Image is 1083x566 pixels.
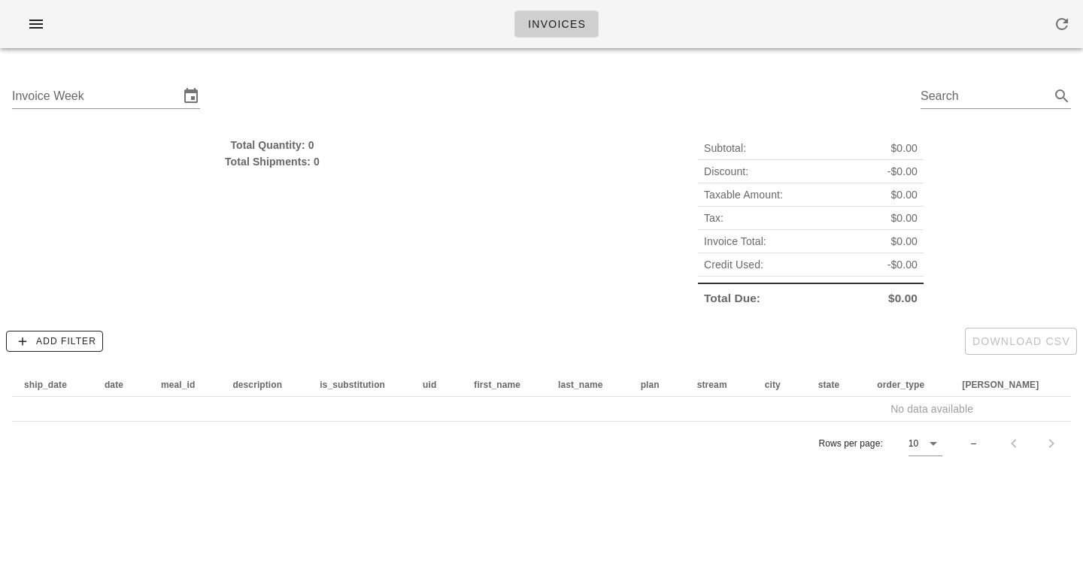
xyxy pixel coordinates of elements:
[220,373,308,397] th: description: Not sorted. Activate to sort ascending.
[462,373,546,397] th: first_name: Not sorted. Activate to sort ascending.
[704,233,766,250] span: Invoice Total:
[685,373,753,397] th: stream: Not sorted. Activate to sort ascending.
[320,380,385,390] span: is_substitution
[6,331,103,352] button: Add Filter
[697,380,727,390] span: stream
[558,380,603,390] span: last_name
[865,373,950,397] th: order_type: Not sorted. Activate to sort ascending.
[105,380,123,390] span: date
[641,380,660,390] span: plan
[93,373,149,397] th: date: Not sorted. Activate to sort ascending.
[887,256,918,273] span: -$0.00
[24,380,67,390] span: ship_date
[704,290,760,307] span: Total Due:
[888,290,918,307] span: $0.00
[890,186,918,203] span: $0.00
[704,163,748,180] span: Discount:
[232,380,282,390] span: description
[887,163,918,180] span: -$0.00
[514,11,599,38] a: Invoices
[12,153,532,170] div: Total Shipments: 0
[527,18,586,30] span: Invoices
[704,140,746,156] span: Subtotal:
[909,431,942,456] div: 10Rows per page:
[890,233,918,250] span: $0.00
[161,380,195,390] span: meal_id
[704,210,724,226] span: Tax:
[12,137,532,153] div: Total Quantity: 0
[971,437,976,450] div: –
[962,380,1039,390] span: [PERSON_NAME]
[890,210,918,226] span: $0.00
[411,373,462,397] th: uid: Not sorted. Activate to sort ascending.
[546,373,629,397] th: last_name: Not sorted. Activate to sort ascending.
[149,373,220,397] th: meal_id: Not sorted. Activate to sort ascending.
[704,186,783,203] span: Taxable Amount:
[12,373,93,397] th: ship_date: Not sorted. Activate to sort ascending.
[13,334,96,348] span: Add Filter
[818,380,840,390] span: state
[765,380,781,390] span: city
[629,373,685,397] th: plan: Not sorted. Activate to sort ascending.
[423,380,436,390] span: uid
[308,373,411,397] th: is_substitution: Not sorted. Activate to sort ascending.
[704,256,763,273] span: Credit Used:
[909,437,918,450] div: 10
[950,373,1064,397] th: tod: Not sorted. Activate to sort ascending.
[818,422,942,465] div: Rows per page:
[877,380,924,390] span: order_type
[753,373,806,397] th: city: Not sorted. Activate to sort ascending.
[474,380,520,390] span: first_name
[890,140,918,156] span: $0.00
[806,373,866,397] th: state: Not sorted. Activate to sort ascending.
